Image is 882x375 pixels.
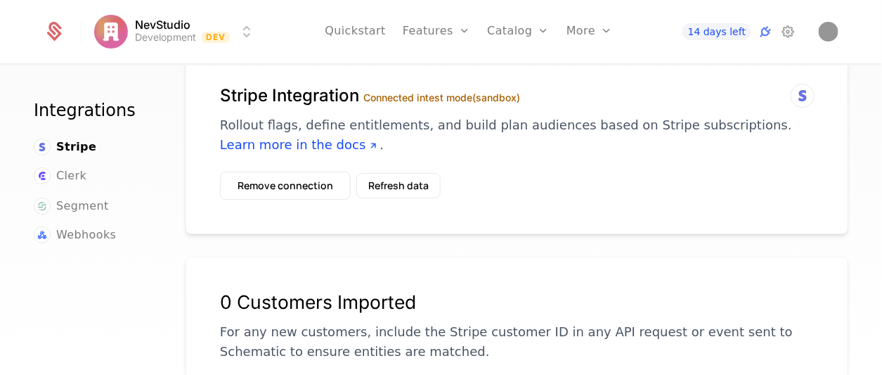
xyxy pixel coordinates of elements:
[819,22,838,42] button: Open user button
[135,19,190,30] span: NevStudio
[56,227,116,243] span: Webhooks
[56,198,109,215] span: Segment
[682,23,751,40] a: 14 days left
[98,16,256,47] button: Select environment
[819,22,838,42] img: Nevil Joyice
[757,23,774,40] a: Integrations
[220,291,814,314] div: 0 Customers Imported
[779,23,796,40] a: Settings
[220,322,814,362] p: For any new customers, include the Stripe customer ID in any API request or event sent to Schemat...
[34,198,109,215] a: Segment
[363,91,520,103] label: Connected in test mode (sandbox)
[56,139,96,155] span: Stripe
[34,99,152,122] h1: Integrations
[34,227,116,243] a: Webhooks
[34,99,152,244] nav: Main
[135,30,196,44] div: Development
[94,15,128,49] img: NevStudio
[220,137,380,152] a: Learn more in the docs
[34,139,96,155] a: Stripe
[56,167,86,184] span: Clerk
[34,167,86,184] a: Clerk
[356,173,441,198] button: Refresh data
[202,32,231,43] span: Dev
[220,84,814,107] h1: Stripe Integration
[220,172,351,200] button: Remove connection
[220,115,814,155] p: Rollout flags, define entitlements, and build plan audiences based on Stripe subscriptions. .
